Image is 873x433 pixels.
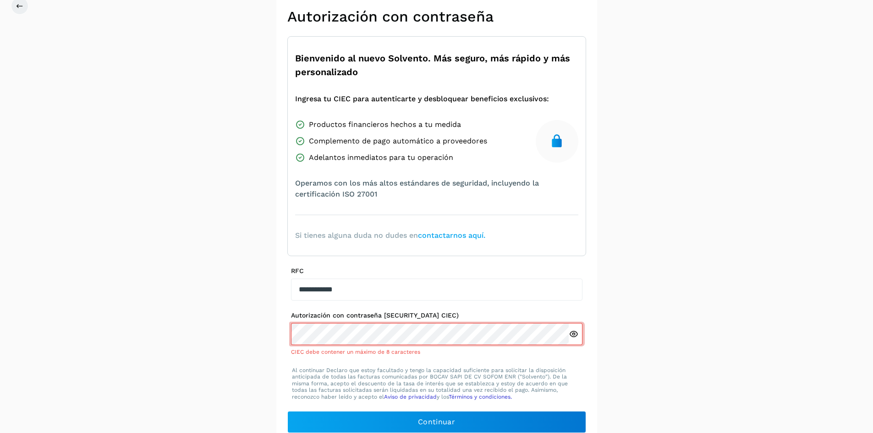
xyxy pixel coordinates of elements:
[418,417,455,427] span: Continuar
[418,231,485,240] a: contactarnos aquí.
[291,267,582,275] label: RFC
[309,152,453,163] span: Adelantos inmediatos para tu operación
[549,134,564,148] img: secure
[309,136,487,147] span: Complemento de pago automático a proveedores
[295,178,578,200] span: Operamos con los más altos estándares de seguridad, incluyendo la certificación ISO 27001
[292,367,582,400] p: Al continuar Declaro que estoy facultado y tengo la capacidad suficiente para solicitar la dispos...
[291,349,420,355] span: CIEC debe contener un máximo de 8 caracteres
[287,8,586,25] h2: Autorización con contraseña
[295,93,549,104] span: Ingresa tu CIEC para autenticarte y desbloquear beneficios exclusivos:
[291,312,582,319] label: Autorización con contraseña [SECURITY_DATA] CIEC)
[287,411,586,433] button: Continuar
[449,394,512,400] a: Términos y condiciones.
[309,119,461,130] span: Productos financieros hechos a tu medida
[295,51,578,79] span: Bienvenido al nuevo Solvento. Más seguro, más rápido y más personalizado
[384,394,437,400] a: Aviso de privacidad
[295,230,485,241] span: Si tienes alguna duda no dudes en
